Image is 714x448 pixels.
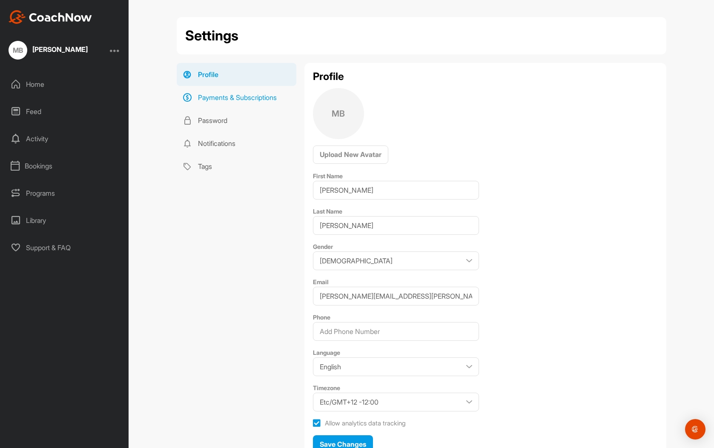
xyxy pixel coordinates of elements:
[5,183,125,204] div: Programs
[313,278,329,285] label: Email
[320,150,381,159] span: Upload New Avatar
[177,132,296,155] a: Notifications
[5,101,125,122] div: Feed
[5,155,125,177] div: Bookings
[5,210,125,231] div: Library
[9,41,27,60] div: MB
[313,71,658,82] h2: Profile
[313,322,479,341] input: Add Phone Number
[313,172,343,180] label: First Name
[313,384,340,391] label: Timezone
[9,10,92,24] img: CoachNow
[313,146,388,164] button: Upload New Avatar
[313,243,333,250] label: Gender
[177,109,296,132] a: Password
[5,237,125,258] div: Support & FAQ
[32,46,88,53] div: [PERSON_NAME]
[313,208,342,215] label: Last Name
[313,88,364,139] div: MB
[177,155,296,178] a: Tags
[5,74,125,95] div: Home
[313,349,340,356] label: Language
[5,128,125,149] div: Activity
[177,63,296,86] a: Profile
[685,419,705,439] div: Open Intercom Messenger
[177,86,296,109] a: Payments & Subscriptions
[313,419,406,427] label: Allow analytics data tracking
[185,26,238,46] h2: Settings
[313,314,330,321] label: Phone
